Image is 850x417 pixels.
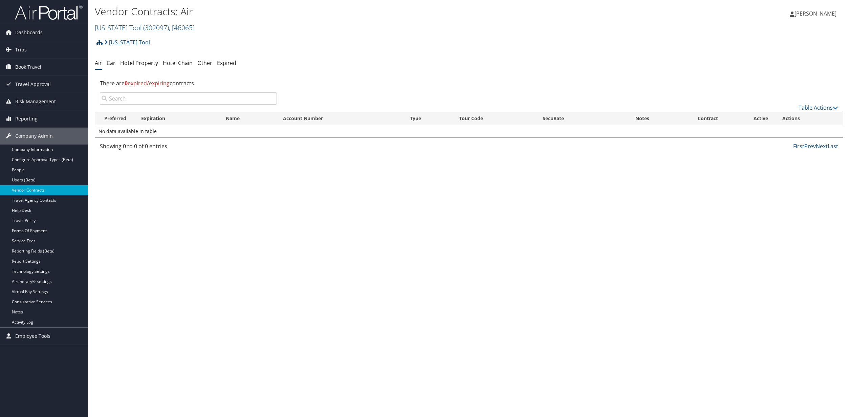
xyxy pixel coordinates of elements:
a: Hotel Chain [163,59,193,67]
th: Notes: activate to sort column ascending [614,112,671,125]
h1: Vendor Contracts: Air [95,4,594,19]
span: [PERSON_NAME] [794,10,836,17]
span: Trips [15,41,27,58]
a: Hotel Property [120,59,158,67]
a: Last [828,142,838,150]
th: Tour Code: activate to sort column ascending [453,112,537,125]
strong: 0 [125,80,128,87]
span: Book Travel [15,59,41,75]
th: SecuRate: activate to sort column ascending [537,112,614,125]
a: [US_STATE] Tool [104,36,150,49]
a: Other [197,59,212,67]
a: Table Actions [799,104,838,111]
th: Account Number: activate to sort column ascending [277,112,404,125]
span: Company Admin [15,128,53,145]
span: ( 302097 ) [143,23,169,32]
span: Employee Tools [15,328,50,345]
div: Showing 0 to 0 of 0 entries [100,142,277,154]
th: Expiration: activate to sort column ascending [135,112,220,125]
a: Car [107,59,115,67]
th: Name: activate to sort column ascending [220,112,277,125]
span: Travel Approval [15,76,51,93]
span: Risk Management [15,93,56,110]
div: There are contracts. [95,74,843,92]
img: airportal-logo.png [15,4,83,20]
span: expired/expiring [125,80,170,87]
span: , [ 46065 ] [169,23,195,32]
th: Type: activate to sort column ascending [404,112,453,125]
a: [US_STATE] Tool [95,23,195,32]
td: No data available in table [95,125,843,137]
th: Active: activate to sort column ascending [745,112,776,125]
input: Search [100,92,277,105]
a: Next [816,142,828,150]
a: Expired [217,59,236,67]
a: [PERSON_NAME] [790,3,843,24]
span: Reporting [15,110,38,127]
a: Air [95,59,102,67]
th: Actions [776,112,843,125]
a: Prev [804,142,816,150]
th: Preferred: activate to sort column ascending [95,112,135,125]
a: First [793,142,804,150]
th: Contract: activate to sort column ascending [671,112,745,125]
span: Dashboards [15,24,43,41]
